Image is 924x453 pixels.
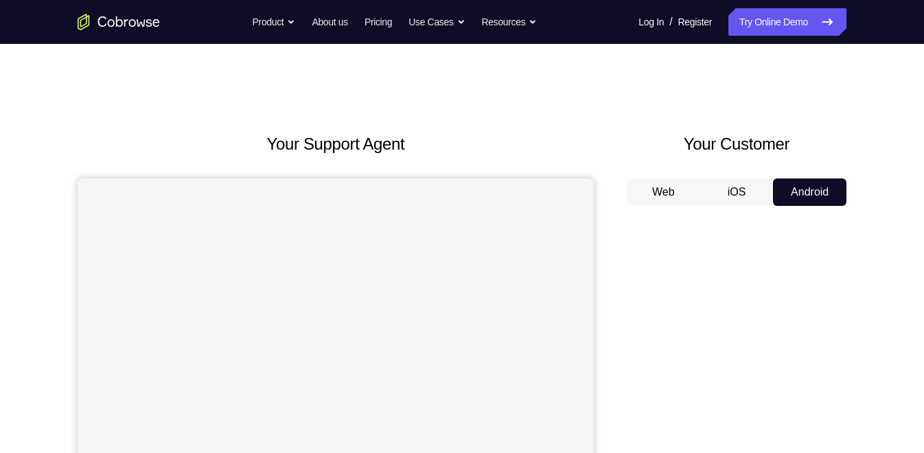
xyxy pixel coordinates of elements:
a: Log In [638,8,664,36]
a: Pricing [365,8,392,36]
a: About us [312,8,347,36]
span: / [669,14,672,30]
h2: Your Support Agent [78,132,594,156]
button: Web [627,178,700,206]
a: Go to the home page [78,14,160,30]
button: Resources [482,8,538,36]
button: Android [773,178,846,206]
a: Register [678,8,712,36]
button: iOS [700,178,774,206]
h2: Your Customer [627,132,846,156]
button: Product [253,8,296,36]
a: Try Online Demo [728,8,846,36]
button: Use Cases [408,8,465,36]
